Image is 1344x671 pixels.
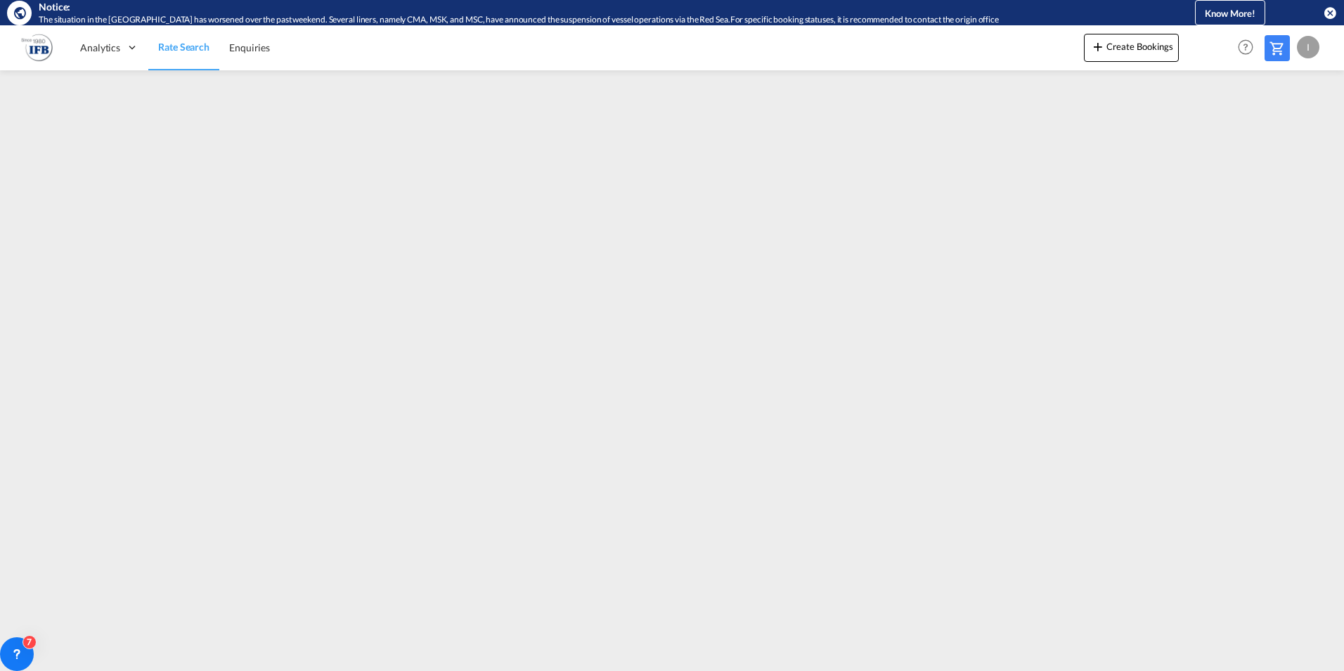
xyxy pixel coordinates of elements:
[1234,35,1265,60] div: Help
[80,41,120,55] span: Analytics
[1084,34,1179,62] button: icon-plus 400-fgCreate Bookings
[148,25,219,70] a: Rate Search
[39,14,1137,26] div: The situation in the Red Sea has worsened over the past weekend. Several liners, namely CMA, MSK,...
[1323,6,1337,20] button: icon-close-circle
[1297,36,1319,58] div: I
[219,25,280,70] a: Enquiries
[13,6,27,20] md-icon: icon-earth
[1090,38,1106,55] md-icon: icon-plus 400-fg
[1234,35,1258,59] span: Help
[70,25,148,70] div: Analytics
[229,41,270,53] span: Enquiries
[21,32,53,63] img: b628ab10256c11eeb52753acbc15d091.png
[1205,8,1255,19] span: Know More!
[158,41,209,53] span: Rate Search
